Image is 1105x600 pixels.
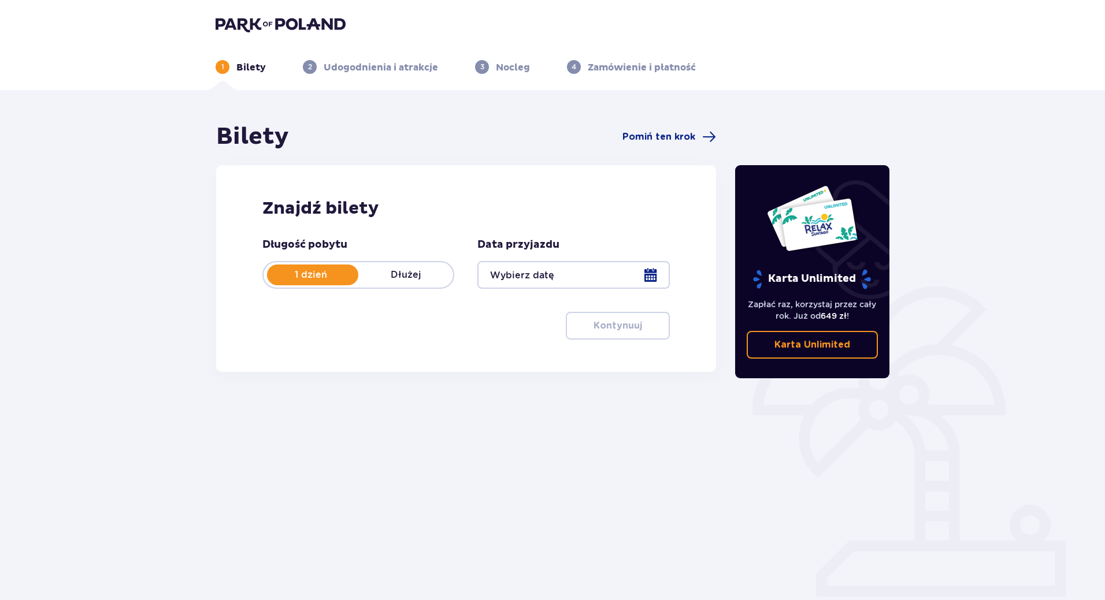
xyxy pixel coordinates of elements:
p: 1 [221,62,224,72]
div: 2Udogodnienia i atrakcje [303,60,438,74]
a: Karta Unlimited [747,331,878,359]
h2: Znajdź bilety [262,197,670,219]
img: Dwie karty całoroczne do Suntago z napisem 'UNLIMITED RELAX', na białym tle z tropikalnymi liśćmi... [766,185,858,252]
p: 2 [308,62,312,72]
p: Kontynuuj [594,319,642,332]
p: Bilety [236,61,266,74]
div: 3Nocleg [475,60,530,74]
a: Pomiń ten krok [622,130,716,144]
p: 3 [480,62,484,72]
div: 1Bilety [216,60,266,74]
img: Park of Poland logo [216,16,346,32]
p: Zapłać raz, korzystaj przez cały rok. Już od ! [747,299,878,322]
p: Karta Unlimited [774,338,850,351]
p: Zamówienie i płatność [588,61,696,74]
p: 4 [572,62,576,72]
span: 649 zł [821,311,847,321]
p: Dłużej [358,269,453,281]
p: Długość pobytu [262,238,347,252]
p: Karta Unlimited [752,269,872,289]
p: Data przyjazdu [477,238,559,252]
p: Nocleg [496,61,530,74]
div: 4Zamówienie i płatność [567,60,696,74]
span: Pomiń ten krok [622,131,695,143]
p: Udogodnienia i atrakcje [324,61,438,74]
h1: Bilety [216,122,289,151]
button: Kontynuuj [566,312,670,340]
p: 1 dzień [264,269,358,281]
